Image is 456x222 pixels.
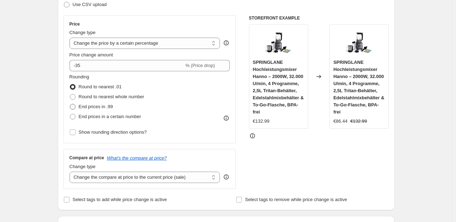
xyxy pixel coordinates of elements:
span: Round to nearest .01 [79,84,122,89]
span: Show rounding direction options? [79,129,147,135]
span: End prices in .99 [79,104,113,109]
div: help [223,173,230,181]
button: What's the compare at price? [107,155,167,161]
span: Use CSV upload [73,2,107,7]
strike: €132.99 [350,118,367,125]
img: 61vCnKkDqSL_80x.jpg [264,28,293,57]
span: Change type [69,164,96,169]
span: Change type [69,30,96,35]
span: SPRINGLANE Hochleistungsmixer Hanno – 2000W, 32.000 U/min, 4 Programme, 2,5L Tritan-Behälter, Ede... [333,60,384,115]
h3: Compare at price [69,155,104,161]
span: Rounding [69,74,89,79]
span: Round to nearest whole number [79,94,144,99]
span: SPRINGLANE Hochleistungsmixer Hanno – 2000W, 32.000 U/min, 4 Programme, 2,5L Tritan-Behälter, Ede... [253,60,304,115]
h3: Price [69,21,80,27]
h6: STOREFRONT EXAMPLE [249,15,389,21]
span: Price change amount [69,52,113,57]
div: €132.99 [253,118,269,125]
span: End prices in a certain number [79,114,141,119]
img: 61vCnKkDqSL_80x.jpg [345,28,373,57]
input: -15 [69,60,184,71]
div: €86.44 [333,118,347,125]
span: % (Price drop) [185,63,215,68]
span: Select tags to add while price change is active [73,197,167,202]
span: Select tags to remove while price change is active [245,197,347,202]
div: help [223,39,230,46]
